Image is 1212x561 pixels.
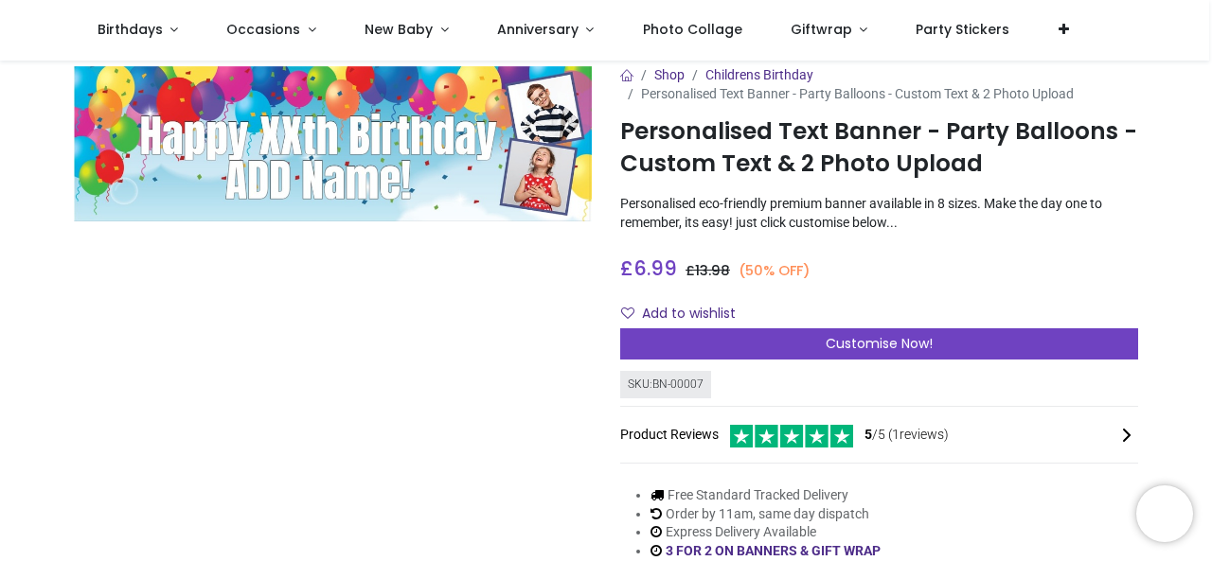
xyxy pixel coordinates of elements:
span: /5 ( 1 reviews) [864,426,949,445]
span: Personalised Text Banner - Party Balloons - Custom Text & 2 Photo Upload [641,86,1074,101]
span: Anniversary [497,20,579,39]
iframe: Brevo live chat [1136,485,1193,542]
span: 5 [864,427,872,442]
span: £ [620,254,677,282]
div: SKU: BN-00007 [620,371,711,398]
span: £ [686,261,730,280]
a: Shop [654,67,685,82]
a: 3 FOR 2 ON BANNERS & GIFT WRAP [666,543,881,558]
div: Product Reviews [620,422,1138,447]
a: Childrens Birthday [705,67,813,82]
h1: Personalised Text Banner - Party Balloons - Custom Text & 2 Photo Upload [620,115,1138,181]
span: New Baby [365,20,433,39]
span: 13.98 [695,261,730,280]
span: Birthdays [98,20,163,39]
i: Add to wishlist [621,307,634,320]
small: (50% OFF) [739,261,811,281]
span: 6.99 [633,254,677,282]
li: Order by 11am, same day dispatch [651,505,916,524]
span: Occasions [226,20,300,39]
button: Add to wishlistAdd to wishlist [620,298,752,330]
span: Photo Collage [643,20,742,39]
span: Customise Now! [826,334,933,353]
p: Personalised eco-friendly premium banner available in 8 sizes. Make the day one to remember, its ... [620,195,1138,232]
li: Express Delivery Available [651,523,916,542]
span: Giftwrap [791,20,852,39]
img: Personalised Text Banner - Party Balloons - Custom Text & 2 Photo Upload [74,66,592,221]
li: Free Standard Tracked Delivery [651,486,916,505]
span: Party Stickers [916,20,1009,39]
